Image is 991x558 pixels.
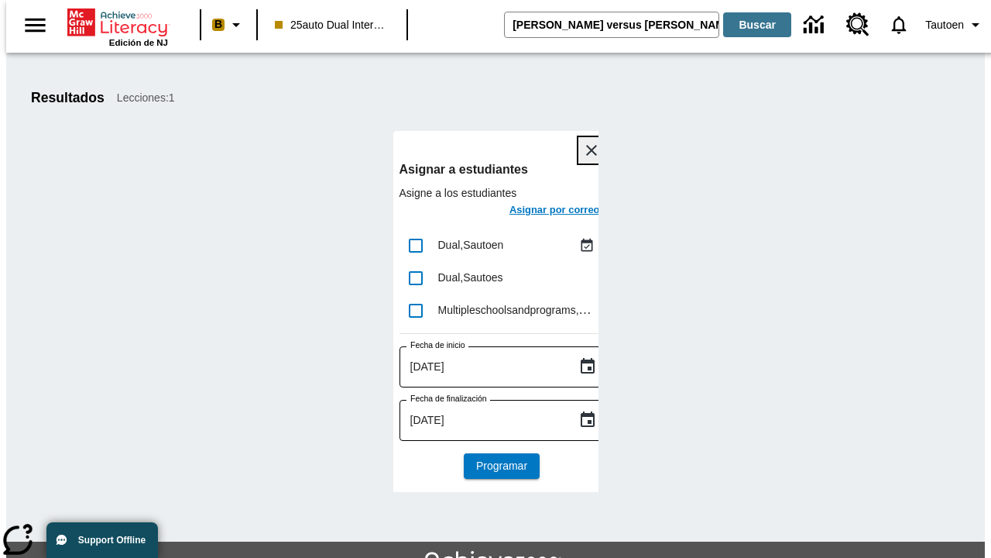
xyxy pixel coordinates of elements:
a: Portada [67,7,168,38]
button: Perfil/Configuración [919,11,991,39]
a: Notificaciones [879,5,919,45]
div: Portada [67,5,168,47]
p: Asigne a los estudiantes [399,185,605,201]
div: Multipleschoolsandprograms, Sautoen [438,302,598,319]
span: B [214,15,222,34]
button: Choose date, selected date is 8 sep 2025 [572,351,603,382]
div: Dual, Sautoes [438,270,598,286]
input: DD-MMMM-YYYY [399,400,566,441]
h6: Asignar por correo [509,201,600,219]
button: Programar [464,453,540,479]
h1: Resultados [31,90,105,106]
span: Edición de NJ [109,38,168,47]
span: Multipleschoolsandprograms , Sautoen [438,303,619,316]
span: Dual , Sautoes [438,271,503,284]
a: Centro de información [794,4,837,46]
button: Boost El color de la clase es melocotón. Cambiar el color de la clase. [206,11,252,39]
button: Support Offline [46,522,158,558]
div: Dual, Sautoen [438,237,575,253]
button: Cerrar [578,137,605,164]
button: Asignado 8 sept al 8 sept [575,234,598,257]
button: Abrir el menú lateral [12,2,58,48]
label: Fecha de finalización [410,393,487,405]
span: Dual , Sautoen [438,239,504,251]
h6: Asignar a estudiantes [399,159,605,181]
span: Programar [476,458,527,474]
span: Lecciones : 1 [117,90,175,106]
span: Support Offline [78,535,146,546]
a: Centro de recursos, Se abrirá en una pestaña nueva. [837,4,879,46]
span: Tautoen [925,17,964,33]
input: Buscar campo [505,12,718,37]
input: DD-MMMM-YYYY [399,346,566,387]
span: 25auto Dual International [275,17,389,33]
button: Asignar por correo [505,201,605,223]
label: Fecha de inicio [410,339,465,351]
button: Buscar [723,12,791,37]
button: Choose date, selected date is 8 sep 2025 [572,405,603,436]
div: lesson details [393,131,598,492]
